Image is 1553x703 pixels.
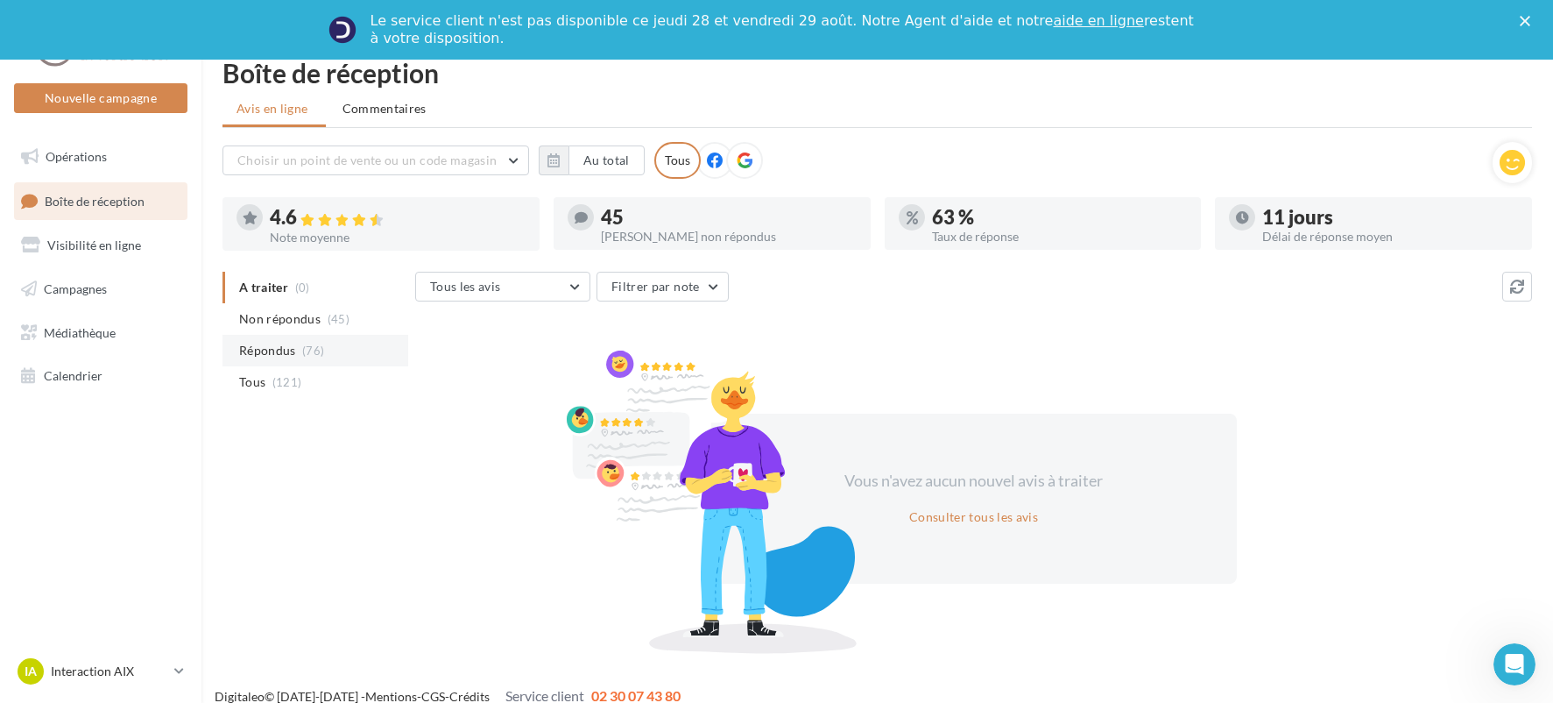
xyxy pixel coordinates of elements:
[51,663,167,680] p: Interaction AIX
[539,146,645,175] button: Au total
[11,315,191,351] a: Médiathèque
[44,281,107,296] span: Campagnes
[25,663,37,680] span: IA
[45,193,145,208] span: Boîte de réception
[568,146,645,175] button: Au total
[342,100,427,117] span: Commentaires
[1053,12,1143,29] a: aide en ligne
[11,227,191,264] a: Visibilité en ligne
[11,138,191,175] a: Opérations
[902,507,1045,528] button: Consulter tous les avis
[601,208,857,227] div: 45
[239,310,321,328] span: Non répondus
[302,344,324,358] span: (76)
[328,312,349,326] span: (45)
[239,373,265,391] span: Tous
[237,153,497,167] span: Choisir un point de vente ou un code magasin
[222,60,1532,86] div: Boîte de réception
[601,231,857,243] div: [PERSON_NAME] non répondus
[328,16,356,44] img: Profile image for Service-Client
[46,149,107,164] span: Opérations
[654,142,701,179] div: Tous
[11,271,191,308] a: Campagnes
[11,358,191,394] a: Calendrier
[415,272,590,302] button: Tous les avis
[1262,231,1518,243] div: Délai de réponse moyen
[932,208,1188,227] div: 63 %
[932,231,1188,243] div: Taux de réponse
[44,324,116,339] span: Médiathèque
[222,146,529,175] button: Choisir un point de vente ou un code magasin
[430,279,501,294] span: Tous les avis
[47,238,141,252] span: Visibilité en ligne
[1493,643,1535,685] iframe: Intercom live chat
[14,83,187,113] button: Nouvelle campagne
[270,208,526,228] div: 4.6
[371,12,1197,47] div: Le service client n'est pas disponible ce jeudi 28 et vendredi 29 août. Notre Agent d'aide et not...
[596,272,729,302] button: Filtrer par note
[1520,16,1537,26] div: Fermer
[239,342,296,359] span: Répondus
[270,231,526,244] div: Note moyenne
[272,375,302,389] span: (121)
[11,182,191,220] a: Boîte de réception
[44,368,102,383] span: Calendrier
[1262,208,1518,227] div: 11 jours
[14,655,187,688] a: IA Interaction AIX
[823,470,1125,493] div: Vous n'avez aucun nouvel avis à traiter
